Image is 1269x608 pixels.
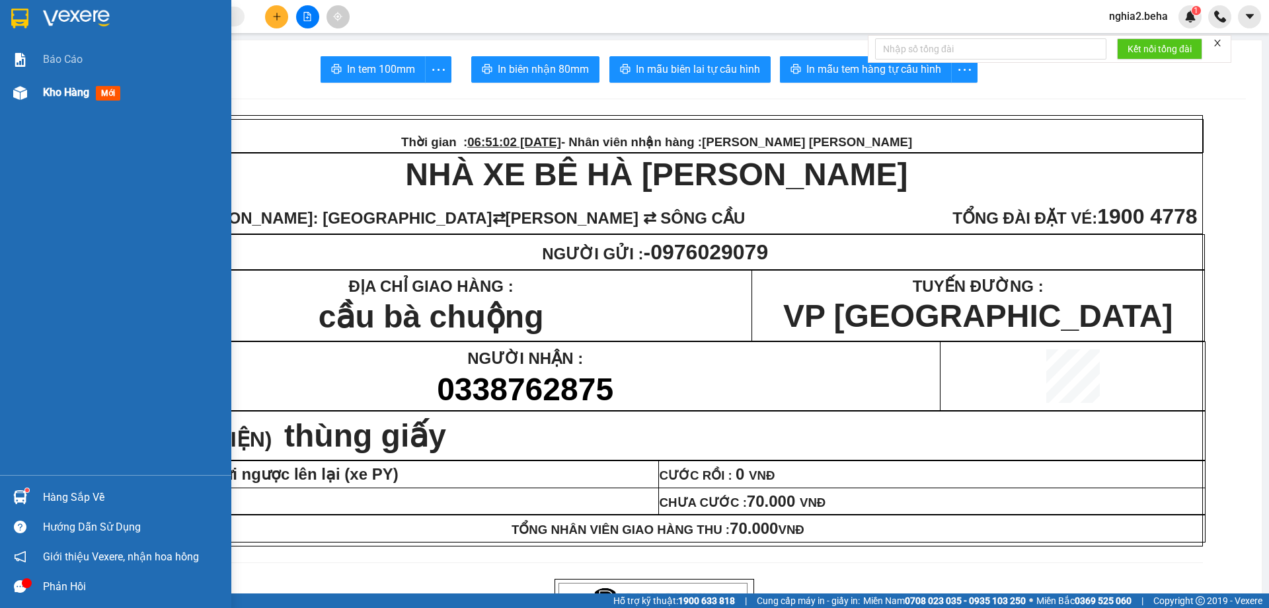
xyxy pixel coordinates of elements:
[1214,11,1226,22] img: phone-icon
[795,496,826,509] span: VNĐ
[331,64,342,76] span: printer
[1238,5,1261,28] button: caret-down
[471,56,599,83] button: printerIn biên nhận 80mm
[905,595,1026,606] strong: 0708 023 035 - 0935 103 250
[14,550,26,563] span: notification
[702,135,912,149] span: [PERSON_NAME] [PERSON_NAME]
[1029,598,1033,603] span: ⚪️
[736,465,744,483] span: 0
[1098,8,1178,24] span: nghia2.beha
[32,22,436,50] span: Thời gian : - Nhân viên nhận hàng :
[1192,6,1201,15] sup: 1
[347,61,415,77] span: In tem 100mm
[1213,38,1222,48] span: close
[1184,11,1196,22] img: icon-new-feature
[401,135,912,149] span: Thời gian : - Nhân viên nhận hàng :
[730,519,778,537] span: 70.000
[180,209,492,227] span: [PERSON_NAME]: [GEOGRAPHIC_DATA]
[11,9,28,28] img: logo-vxr
[1196,596,1205,605] span: copyright
[43,577,221,597] div: Phản hồi
[98,22,192,36] span: 06:51:02 [DATE]
[14,521,26,533] span: question-circle
[1097,204,1197,228] span: 1900 4778
[426,62,451,78] span: more
[467,349,583,367] span: NGƯỜI NHẬN :
[1194,6,1198,15] span: 1
[745,593,747,608] span: |
[296,5,319,28] button: file-add
[405,157,907,192] strong: NHÀ XE BÊ HÀ [PERSON_NAME]
[437,372,613,407] span: 0338762875
[349,277,514,295] strong: ĐỊA CHỈ GIAO HÀNG :
[644,240,769,264] span: -
[425,56,451,83] button: more
[952,62,977,78] span: more
[542,245,773,263] span: NGƯỜI GỬI :
[620,64,631,76] span: printer
[678,595,735,606] strong: 1900 633 818
[1036,593,1132,608] span: Miền Bắc
[284,418,446,453] span: thùng giấy
[636,61,760,77] span: In mẫu biên lai tự cấu hình
[780,56,952,83] button: printerIn mẫu tem hàng tự cấu hình
[482,64,492,76] span: printer
[25,488,29,492] sup: 1
[327,5,350,28] button: aim
[875,38,1106,60] input: Nhập số tổng đài
[43,488,221,507] div: Hàng sắp về
[13,86,27,100] img: warehouse-icon
[265,5,288,28] button: plus
[512,523,804,537] span: TỔNG NHÂN VIÊN GIAO HÀNG THU :
[13,53,27,67] img: solution-icon
[650,240,768,264] span: 0976029079
[952,209,1097,227] span: TỔNG ĐÀI ĐẶT VÉ:
[1141,593,1143,608] span: |
[660,468,775,482] span: CƯỚC RỒI :
[783,298,1173,333] span: VP [GEOGRAPHIC_DATA]
[498,61,589,77] span: In biên nhận 80mm
[43,86,89,99] span: Kho hàng
[182,22,436,50] span: [PERSON_NAME] [PERSON_NAME]
[730,523,804,537] span: VNĐ
[609,56,771,83] button: printerIn mẫu biên lai tự cấu hình
[660,496,826,509] span: CHƯA CƯỚC :
[333,12,342,21] span: aim
[43,548,199,565] span: Giới thiệu Vexere, nhận hoa hồng
[96,86,120,101] span: mới
[467,135,561,149] span: 06:51:02 [DATE]
[215,427,272,451] span: KIỆN)
[806,61,941,77] span: In mẫu tem hàng tự cấu hình
[43,51,83,67] span: Báo cáo
[13,490,27,504] img: warehouse-icon
[863,593,1026,608] span: Miền Nam
[319,299,544,334] span: cầu bà chuộng
[951,56,978,83] button: more
[747,492,795,510] span: 70.000
[913,277,1044,295] span: TUYẾN ĐƯỜNG :
[303,12,312,21] span: file-add
[790,64,801,76] span: printer
[492,209,506,227] span: ⇄
[757,593,860,608] span: Cung cấp máy in - giấy in:
[272,12,282,21] span: plus
[111,468,398,482] span: GHI CHÚ :
[321,56,426,83] button: printerIn tem 100mm
[14,580,26,593] span: message
[1128,42,1192,56] span: Kết nối tổng đài
[744,468,775,482] span: VNĐ
[1244,11,1256,22] span: caret-down
[613,593,735,608] span: Hỗ trợ kỹ thuật:
[1075,595,1132,606] strong: 0369 525 060
[1117,38,1202,60] button: Kết nối tổng đài
[43,517,221,537] div: Hướng dẫn sử dụng
[506,209,746,227] span: [PERSON_NAME] ⇄ SÔNG CẦU
[171,465,399,483] span: hàng gửi ngược lên lại (xe PY)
